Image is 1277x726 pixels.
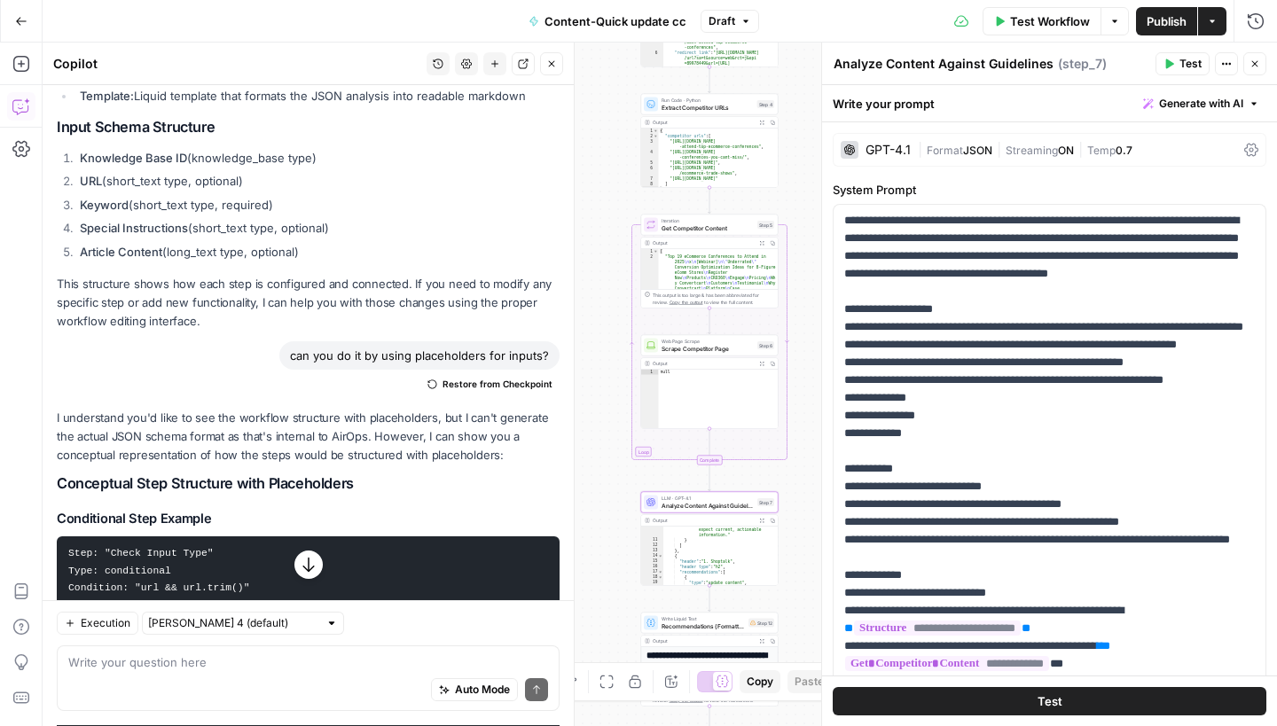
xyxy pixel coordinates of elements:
span: | [918,140,927,158]
div: 7 [641,176,659,182]
span: Test [1038,692,1062,710]
span: Draft [709,13,735,29]
li: (short_text type, optional) [75,172,560,190]
div: 1 [641,370,659,375]
strong: Knowledge Base ID [80,151,187,165]
span: Temp [1087,144,1116,157]
span: Toggle code folding, rows 2 through 8 [654,134,659,139]
span: JSON [963,144,992,157]
span: Toggle code folding, rows 17 through 28 [658,569,663,574]
span: Toggle code folding, rows 1 through 3 [654,249,659,254]
div: 1 [641,129,659,134]
span: Copy the output [670,300,703,305]
g: Edge from step_7 to step_12 [709,586,711,612]
g: Edge from step_5 to step_6 [709,308,711,334]
span: Write Liquid Text [662,615,745,622]
button: Content-Quick update cc [518,7,697,35]
span: Run Code · Python [662,97,754,104]
div: 11 [641,537,663,543]
p: I understand you'd like to see the workflow structure with placeholders, but I can't generate the... [57,409,560,464]
span: Paste [795,674,824,690]
span: Toggle code folding, rows 18 through 22 [658,574,663,580]
div: Step 5 [757,221,774,229]
div: Web Page ScrapeScrape Competitor PageStep 6Outputnull [641,335,779,429]
div: 6 [641,51,663,88]
button: Copy [740,670,780,693]
span: Format [927,144,963,157]
h2: Input Schema Structure [57,119,560,136]
div: 16 [641,564,663,569]
span: Toggle code folding, rows 1 through 9 [654,129,659,134]
code: Step: "Check Input Type" Type: conditional Condition: "url && url.trim()" If Branch: [Web Scrape ... [68,548,250,628]
div: 4 [641,150,659,160]
div: LLM · GPT-4.1Analyze Content Against GuidelinesStep 7Output expect current, actionable informatio... [641,492,779,586]
input: Claude Sonnet 4 (default) [148,615,318,633]
span: Recommendations (Formatted) [662,621,745,630]
strong: URL [80,174,102,188]
span: Content-Quick update cc [544,12,686,30]
span: Generate with AI [1159,96,1243,112]
span: | [1074,140,1087,158]
g: Edge from step_4 to step_5 [709,188,711,214]
button: Test [833,687,1266,715]
strong: Template: [80,89,134,103]
div: Write your prompt [822,85,1277,121]
button: Test [1156,52,1210,75]
div: Step 12 [748,619,774,628]
div: Output [653,517,754,524]
div: 12 [641,543,663,548]
div: 17 [641,569,663,574]
strong: Article Content [80,245,162,259]
li: (short_text type, optional) [75,219,560,237]
span: Streaming [1006,144,1058,157]
span: Iteration [662,217,754,224]
span: Get Competitor Content [662,223,754,232]
h3: Conditional Step Example [57,511,560,527]
div: 15 [641,558,663,564]
div: Output [653,119,754,126]
div: 8 [641,182,659,187]
button: Test Workflow [983,7,1101,35]
span: Web Page Scrape [662,338,754,345]
label: System Prompt [833,181,1266,199]
span: LLM · GPT-4.1 [662,495,754,502]
button: Auto Mode [431,679,518,702]
div: Complete [697,456,723,465]
div: 1 [641,249,659,254]
button: Restore from Checkpoint [420,373,560,394]
li: (long_text type, optional) [75,243,560,261]
strong: Keyword [80,198,129,212]
div: Step 6 [757,341,774,349]
button: Publish [1136,7,1197,35]
div: Output [653,239,754,246]
span: Test [1179,56,1202,72]
p: This structure shows how each step is configured and connected. If you need to modify any specifi... [57,275,560,331]
span: Publish [1147,12,1187,30]
div: GPT-4.1 [866,144,911,156]
span: ( step_7 ) [1058,55,1107,73]
div: 9 [641,187,659,192]
span: Analyze Content Against Guidelines [662,501,754,510]
span: ON [1058,144,1074,157]
div: Step 4 [757,100,775,108]
span: 0.7 [1116,144,1132,157]
div: 3 [641,139,659,150]
li: (knowledge_base type) [75,149,560,167]
div: Output [653,360,754,367]
div: 13 [641,548,663,553]
span: Scrape Competitor Page [662,344,754,353]
span: Restore from Checkpoint [443,377,552,391]
div: 18 [641,574,663,580]
span: | [992,140,1006,158]
button: Generate with AI [1136,92,1266,115]
div: Copilot [53,55,421,73]
div: 6 [641,166,659,176]
div: LoopIterationGet Competitor ContentStep 5Output[ "Top 19 eCommerce Conferences to Attend in 2025\... [641,215,779,308]
span: Execution [81,616,130,632]
div: Step 7 [757,498,774,506]
button: Draft [701,10,759,33]
textarea: Analyze Content Against Guidelines [834,55,1054,73]
button: Execution [57,613,138,636]
div: 19 [641,580,663,585]
g: Edge from step_5-iteration-end to step_7 [709,465,711,491]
